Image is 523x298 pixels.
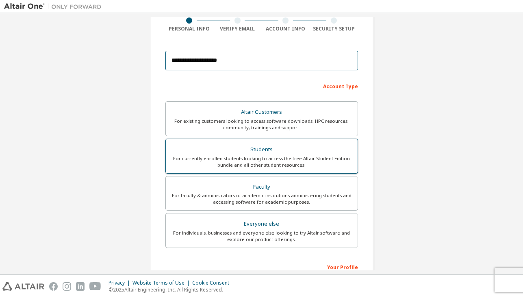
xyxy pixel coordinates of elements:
[2,282,44,291] img: altair_logo.svg
[89,282,101,291] img: youtube.svg
[171,218,353,230] div: Everyone else
[132,280,192,286] div: Website Terms of Use
[171,230,353,243] div: For individuals, businesses and everyone else looking to try Altair software and explore our prod...
[192,280,234,286] div: Cookie Consent
[165,26,214,32] div: Personal Info
[171,192,353,205] div: For faculty & administrators of academic institutions administering students and accessing softwa...
[63,282,71,291] img: instagram.svg
[171,155,353,168] div: For currently enrolled students looking to access the free Altair Student Edition bundle and all ...
[171,107,353,118] div: Altair Customers
[171,144,353,155] div: Students
[165,260,358,273] div: Your Profile
[171,181,353,193] div: Faculty
[49,282,58,291] img: facebook.svg
[310,26,358,32] div: Security Setup
[4,2,106,11] img: Altair One
[109,286,234,293] p: © 2025 Altair Engineering, Inc. All Rights Reserved.
[76,282,85,291] img: linkedin.svg
[213,26,262,32] div: Verify Email
[109,280,132,286] div: Privacy
[165,79,358,92] div: Account Type
[171,118,353,131] div: For existing customers looking to access software downloads, HPC resources, community, trainings ...
[262,26,310,32] div: Account Info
